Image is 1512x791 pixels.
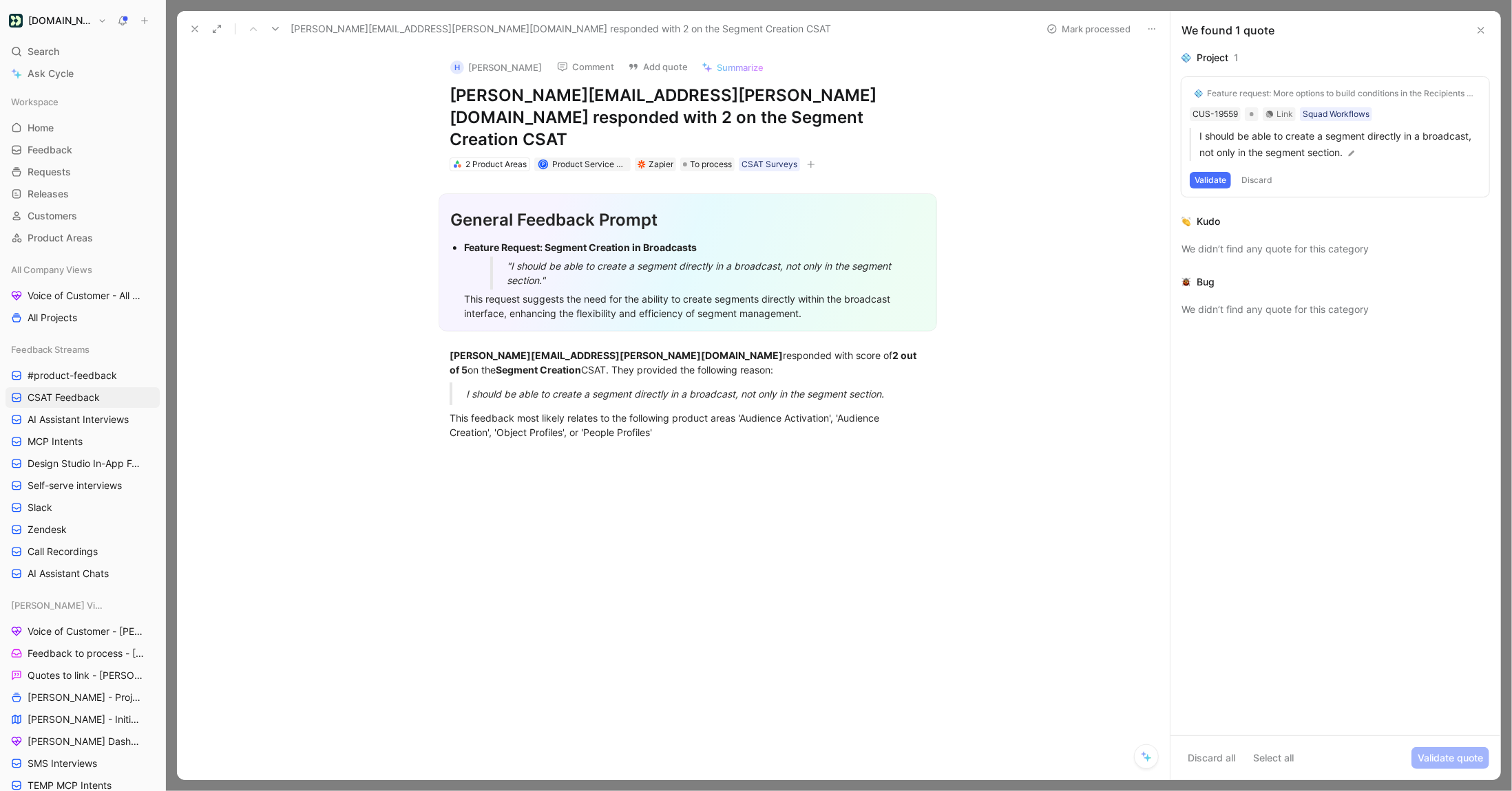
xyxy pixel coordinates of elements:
button: 💠Feature request: More options to build conditions in the Recipients section of a broadcast [1190,85,1481,102]
span: Design Studio In-App Feedback [28,457,143,470]
button: Summarize [695,58,770,77]
img: 💠 [1195,89,1203,98]
a: Voice of Customer - All Areas [6,285,160,306]
a: Ask Cycle [6,63,160,84]
div: Feedback Streams [6,339,160,360]
button: Customer.io[DOMAIN_NAME] [6,11,110,30]
span: Voice of Customer - [PERSON_NAME] [28,625,145,638]
div: P [539,160,547,168]
strong: 2 out of 5 [450,349,918,376]
a: [PERSON_NAME] - Initiatives [6,709,160,730]
div: 1 [1234,50,1239,66]
span: #product-feedback [28,369,117,382]
span: [PERSON_NAME] Views [11,598,105,612]
div: All Company Views [6,259,160,280]
div: CSAT Surveys [742,158,797,171]
span: Home [28,121,54,135]
img: 💠 [1182,53,1191,63]
div: [PERSON_NAME] Views [6,595,160,616]
span: All Projects [28,311,77,325]
a: Product Areas [6,228,160,248]
div: To process [680,158,735,171]
span: AI Assistant Chats [28,567,109,581]
span: Search [28,43,59,60]
div: All Company ViewsVoice of Customer - All AreasAll Projects [6,259,160,328]
span: SMS Interviews [28,757,97,770]
div: This feedback most likely relates to the following product areas 'Audience Activation', 'Audience... [450,411,926,440]
a: SMS Interviews [6,753,160,774]
p: I should be able to create a segment directly in a broadcast, not only in the segment section. [1199,128,1481,161]
div: We didn’t find any quote for this category [1182,301,1489,318]
div: 2 Product Areas [465,158,527,171]
span: All Company Views [11,263,92,277]
div: General Feedback Prompt [450,208,925,232]
span: Customers [28,209,77,223]
span: [PERSON_NAME] - Projects [28,691,142,704]
img: 🐞 [1182,277,1191,287]
a: All Projects [6,307,160,328]
button: Add quote [622,57,694,76]
a: Self-serve interviews [6,475,160,496]
button: Discard all [1182,747,1241,769]
div: Project [1197,50,1228,66]
a: Feedback [6,140,160,160]
span: AI Assistant Interviews [28,413,129,426]
img: 👏 [1182,217,1191,226]
a: Home [6,118,160,138]
span: Feedback [28,143,72,157]
span: CSAT Feedback [28,391,100,404]
span: Quotes to link - [PERSON_NAME] [28,669,143,682]
a: Releases [6,184,160,204]
a: Slack [6,497,160,518]
strong: Segment Creation [496,364,581,376]
button: Select all [1247,747,1300,769]
span: Summarize [717,61,764,74]
a: Voice of Customer - [PERSON_NAME] [6,621,160,642]
a: Call Recordings [6,541,160,562]
span: Workspace [11,95,59,109]
a: #product-feedback [6,365,160,386]
a: Customers [6,206,160,226]
a: Zendesk [6,519,160,540]
div: responded with score of on the CSAT. They provided the following reason: [450,348,926,377]
button: H[PERSON_NAME] [444,57,548,78]
span: Product Service Account [552,159,649,169]
span: Releases [28,187,69,201]
span: Voice of Customer - All Areas [28,289,142,303]
div: Feature request: More options to build conditions in the Recipients section of a broadcast [1207,88,1476,99]
span: MCP Intents [28,435,83,448]
div: Workspace [6,91,160,112]
a: AI Assistant Chats [6,563,160,584]
img: pen.svg [1347,149,1356,158]
div: I should be able to create a segment directly in a broadcast, not only in the segment section. [466,387,943,401]
span: Call Recordings [28,545,98,559]
div: Kudo [1197,213,1220,230]
button: Mark processed [1040,19,1137,39]
img: Customer.io [9,14,23,28]
a: [PERSON_NAME] - Projects [6,687,160,708]
div: "I should be able to create a segment directly in a broadcast, not only in the segment section." [507,259,916,288]
a: AI Assistant Interviews [6,409,160,430]
strong: Feature Request: Segment Creation in Broadcasts [464,241,697,253]
span: [PERSON_NAME][EMAIL_ADDRESS][PERSON_NAME][DOMAIN_NAME] responded with 2 on the Segment Creation CSAT [291,21,831,37]
div: Zapier [649,158,673,171]
button: Validate [1190,172,1231,188]
span: Slack [28,501,52,514]
h1: [PERSON_NAME][EMAIL_ADDRESS][PERSON_NAME][DOMAIN_NAME] responded with 2 on the Segment Creation CSAT [450,85,926,151]
a: CSAT Feedback [6,387,160,408]
div: H [450,61,464,74]
span: Requests [28,165,71,179]
div: Feedback Streams#product-feedbackCSAT FeedbackAI Assistant InterviewsMCP IntentsDesign Studio In-... [6,339,160,584]
div: This request suggests the need for the ability to create segments directly within the broadcast i... [464,292,925,321]
button: Discard [1237,172,1277,188]
a: Design Studio In-App Feedback [6,453,160,474]
span: Feedback Streams [11,343,90,356]
span: Ask Cycle [28,65,74,82]
span: [PERSON_NAME] Dashboard [28,735,142,748]
div: Bug [1197,274,1215,290]
a: Feedback to process - [PERSON_NAME] [6,643,160,664]
span: Feedback to process - [PERSON_NAME] [28,647,145,660]
a: Quotes to link - [PERSON_NAME] [6,665,160,686]
div: We didn’t find any quote for this category [1182,241,1489,257]
span: To process [690,158,732,171]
